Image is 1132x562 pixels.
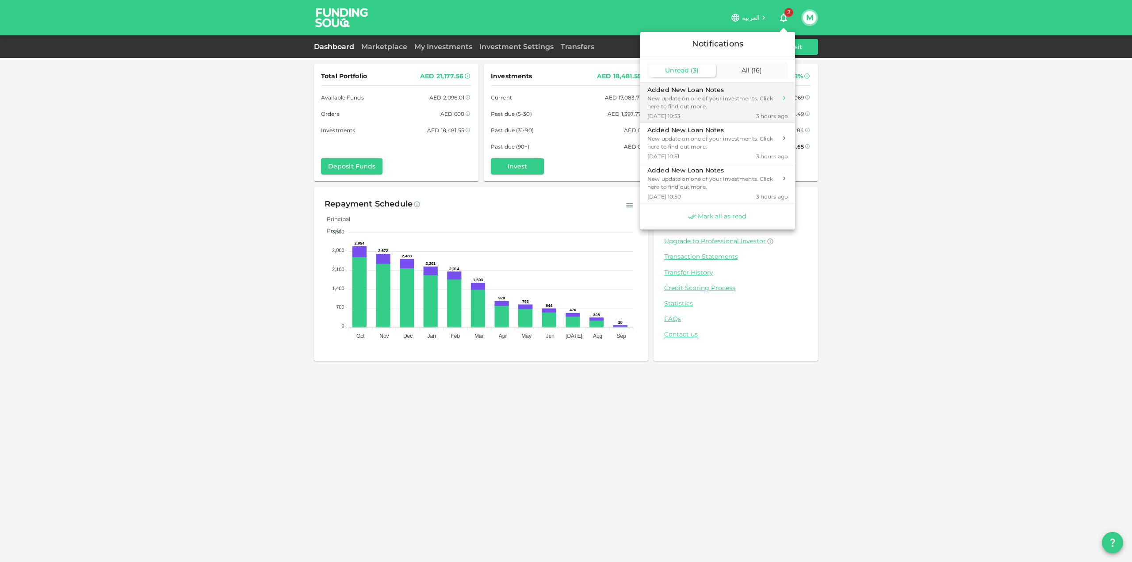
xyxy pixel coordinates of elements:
[756,153,788,160] span: 3 hours ago
[691,66,699,74] span: ( 3 )
[751,66,762,74] span: ( 16 )
[756,112,788,120] span: 3 hours ago
[647,85,777,95] div: Added New Loan Notes
[647,95,777,111] div: New update on one of your investments. Click here to find out more.
[698,212,746,221] span: Mark all as read
[647,166,777,175] div: Added New Loan Notes
[692,39,743,49] span: Notifications
[756,193,788,200] span: 3 hours ago
[647,175,777,191] div: New update on one of your investments. Click here to find out more.
[647,112,681,120] span: [DATE] 10:53
[647,135,777,151] div: New update on one of your investments. Click here to find out more.
[647,126,777,135] div: Added New Loan Notes
[665,66,689,74] span: Unread
[742,66,750,74] span: All
[647,193,681,200] span: [DATE] 10:50
[647,153,680,160] span: [DATE] 10:51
